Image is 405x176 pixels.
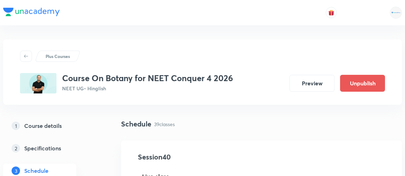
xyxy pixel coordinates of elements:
[24,122,62,130] h5: Course details
[154,120,175,128] p: 39 classes
[46,53,70,59] p: Plus Courses
[326,7,337,18] button: avatar
[3,141,99,155] a: 2Specifications
[20,73,57,93] img: 05EF23F8-33DE-4C1C-9B7C-07B3308276AD_plus.png
[290,75,334,92] button: Preview
[390,7,402,19] img: Rahul Mishra
[3,8,60,16] img: Company Logo
[328,9,334,16] img: avatar
[62,85,233,92] p: NEET UG • Hinglish
[12,167,20,175] p: 3
[340,75,385,92] button: Unpublish
[24,167,48,175] h5: Schedule
[3,8,60,18] a: Company Logo
[62,73,233,83] h3: Course On Botany for NEET Conquer 4 2026
[121,119,151,129] h4: Schedule
[138,152,266,162] h4: Session 40
[12,144,20,152] p: 2
[12,122,20,130] p: 1
[3,119,99,133] a: 1Course details
[24,144,61,152] h5: Specifications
